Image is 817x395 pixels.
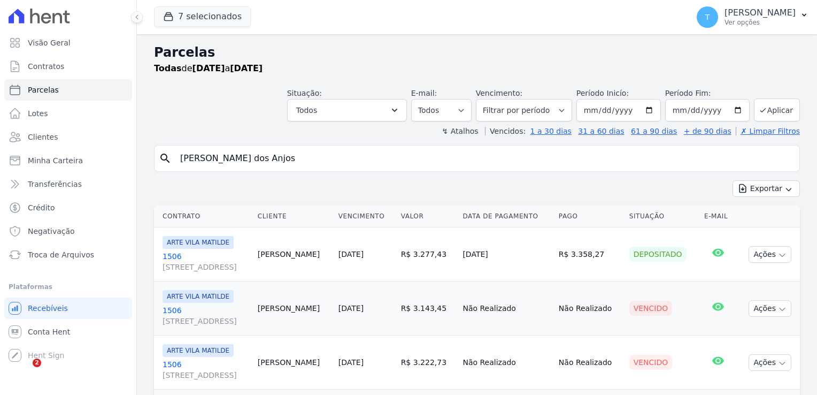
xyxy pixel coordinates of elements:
[338,358,364,367] a: [DATE]
[629,247,687,262] div: Depositado
[629,301,673,316] div: Vencido
[397,336,459,390] td: R$ 3.222,73
[736,127,800,135] a: ✗ Limpar Filtros
[458,206,554,227] th: Data de Pagamento
[749,246,791,263] button: Ações
[4,221,132,242] a: Negativação
[397,206,459,227] th: Valor
[749,354,791,371] button: Ações
[338,304,364,313] a: [DATE]
[28,226,75,237] span: Negativação
[287,99,407,121] button: Todos
[684,127,731,135] a: + de 90 dias
[554,206,625,227] th: Pago
[733,180,800,197] button: Exportar
[397,282,459,336] td: R$ 3.143,45
[334,206,397,227] th: Vencimento
[28,61,64,72] span: Contratos
[296,104,317,117] span: Todos
[28,179,82,189] span: Transferências
[411,89,437,97] label: E-mail:
[724,7,796,18] p: [PERSON_NAME]
[724,18,796,27] p: Ver opções
[554,336,625,390] td: Não Realizado
[4,32,132,54] a: Visão Geral
[28,37,71,48] span: Visão Geral
[163,359,249,381] a: 1506[STREET_ADDRESS]
[11,359,36,384] iframe: Intercom live chat
[33,359,41,367] span: 2
[458,282,554,336] td: Não Realizado
[705,13,710,21] span: T
[28,326,70,337] span: Conta Hent
[174,148,795,169] input: Buscar por nome do lote ou do cliente
[4,150,132,171] a: Minha Carteira
[629,355,673,370] div: Vencido
[154,63,182,73] strong: Todas
[154,6,251,27] button: 7 selecionados
[253,206,334,227] th: Cliente
[163,344,234,357] span: ARTE VILA MATILDE
[163,236,234,249] span: ARTE VILA MATILDE
[458,336,554,390] td: Não Realizado
[163,370,249,381] span: [STREET_ADDRESS]
[4,126,132,148] a: Clientes
[530,127,572,135] a: 1 a 30 dias
[9,280,128,293] div: Plataformas
[163,262,249,272] span: [STREET_ADDRESS]
[163,251,249,272] a: 1506[STREET_ADDRESS]
[28,249,94,260] span: Troca de Arquivos
[4,56,132,77] a: Contratos
[749,300,791,317] button: Ações
[458,227,554,282] td: [DATE]
[154,43,800,62] h2: Parcelas
[665,88,750,99] label: Período Fim:
[4,103,132,124] a: Lotes
[287,89,322,97] label: Situação:
[578,127,624,135] a: 31 a 60 dias
[154,206,253,227] th: Contrato
[253,336,334,390] td: [PERSON_NAME]
[253,282,334,336] td: [PERSON_NAME]
[163,305,249,326] a: 1506[STREET_ADDRESS]
[442,127,478,135] label: ↯ Atalhos
[28,202,55,213] span: Crédito
[4,197,132,218] a: Crédito
[4,244,132,265] a: Troca de Arquivos
[28,155,83,166] span: Minha Carteira
[4,79,132,101] a: Parcelas
[554,227,625,282] td: R$ 3.358,27
[28,108,48,119] span: Lotes
[700,206,737,227] th: E-mail
[476,89,522,97] label: Vencimento:
[28,303,68,314] span: Recebíveis
[338,250,364,259] a: [DATE]
[28,132,58,142] span: Clientes
[230,63,263,73] strong: [DATE]
[485,127,526,135] label: Vencidos:
[576,89,629,97] label: Período Inicío:
[154,62,263,75] p: de a
[159,152,172,165] i: search
[163,316,249,326] span: [STREET_ADDRESS]
[554,282,625,336] td: Não Realizado
[4,298,132,319] a: Recebíveis
[253,227,334,282] td: [PERSON_NAME]
[4,321,132,343] a: Conta Hent
[4,173,132,195] a: Transferências
[625,206,700,227] th: Situação
[28,85,59,95] span: Parcelas
[192,63,225,73] strong: [DATE]
[688,2,817,32] button: T [PERSON_NAME] Ver opções
[631,127,677,135] a: 61 a 90 dias
[163,290,234,303] span: ARTE VILA MATILDE
[754,98,800,121] button: Aplicar
[397,227,459,282] td: R$ 3.277,43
